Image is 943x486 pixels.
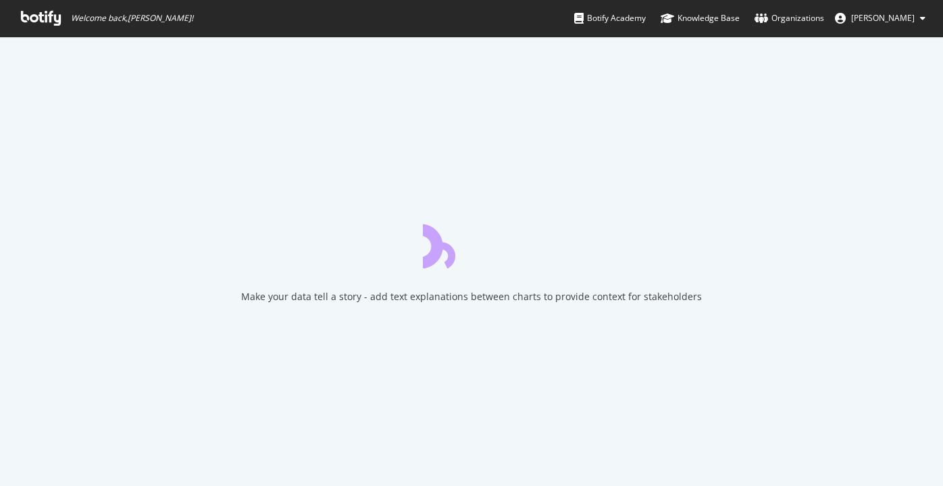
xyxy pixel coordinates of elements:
span: Welcome back, [PERSON_NAME] ! [71,13,193,24]
div: animation [423,220,520,268]
span: Matthew Gampel [851,12,915,24]
div: Knowledge Base [661,11,740,25]
div: Botify Academy [574,11,646,25]
button: [PERSON_NAME] [824,7,936,29]
div: Make your data tell a story - add text explanations between charts to provide context for stakeho... [241,290,702,303]
div: Organizations [755,11,824,25]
